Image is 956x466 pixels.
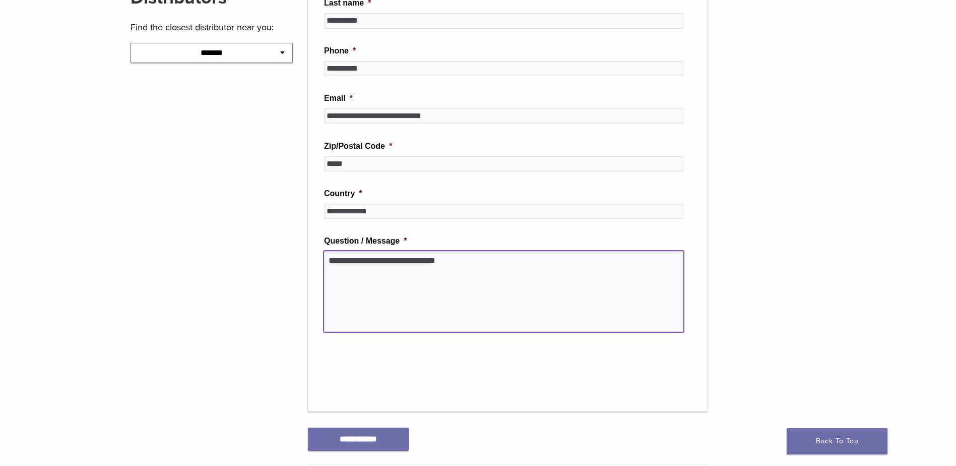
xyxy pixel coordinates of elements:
iframe: reCAPTCHA [324,348,477,387]
label: Phone [324,46,356,56]
label: Country [324,189,362,199]
label: Zip/Postal Code [324,141,392,152]
label: Question / Message [324,236,407,247]
p: Find the closest distributor near you: [131,20,293,35]
a: Back To Top [787,428,887,454]
label: Email [324,93,353,104]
